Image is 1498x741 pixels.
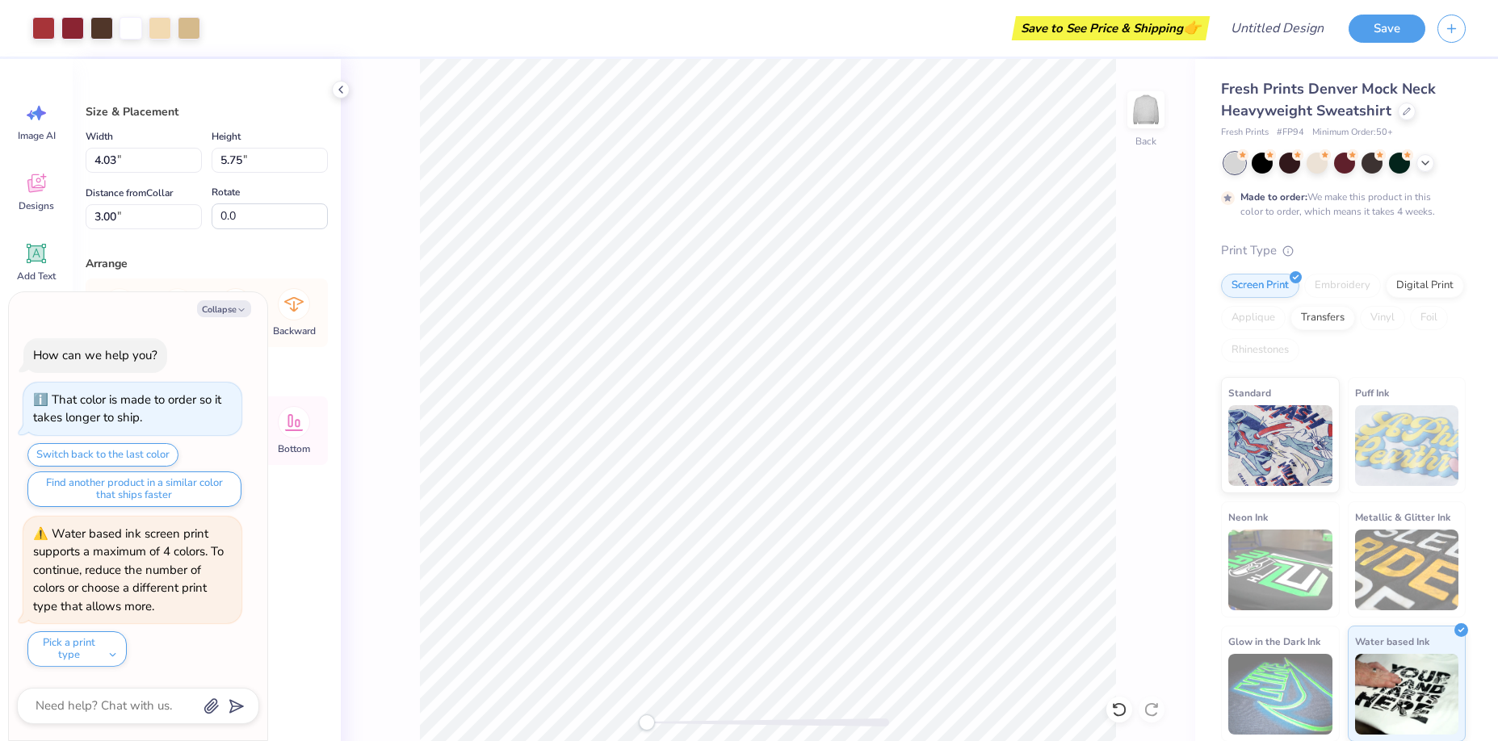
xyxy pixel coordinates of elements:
[1355,384,1389,401] span: Puff Ink
[1240,190,1439,219] div: We make this product in this color to order, which means it takes 4 weeks.
[1410,306,1448,330] div: Foil
[1312,126,1393,140] span: Minimum Order: 50 +
[33,525,224,614] div: Water based ink screen print supports a maximum of 4 colors. To continue, reduce the number of co...
[17,270,56,283] span: Add Text
[86,127,113,146] label: Width
[1355,405,1459,486] img: Puff Ink
[1221,306,1286,330] div: Applique
[27,631,127,667] button: Pick a print type
[1290,306,1355,330] div: Transfers
[1228,509,1268,525] span: Neon Ink
[19,199,54,212] span: Designs
[1228,405,1332,486] img: Standard
[1221,241,1466,260] div: Print Type
[27,471,241,507] button: Find another product in a similar color that ships faster
[1218,12,1336,44] input: Untitled Design
[1228,633,1320,650] span: Glow in the Dark Ink
[1228,654,1332,735] img: Glow in the Dark Ink
[212,182,240,202] label: Rotate
[1355,654,1459,735] img: Water based Ink
[86,103,328,120] div: Size & Placement
[1221,338,1299,362] div: Rhinestones
[1355,509,1450,525] span: Metallic & Glitter Ink
[27,443,178,467] button: Switch back to the last color
[1221,274,1299,298] div: Screen Print
[1221,126,1269,140] span: Fresh Prints
[1130,94,1162,126] img: Back
[197,300,251,317] button: Collapse
[1360,306,1405,330] div: Vinyl
[1304,274,1381,298] div: Embroidery
[18,129,56,142] span: Image AI
[1386,274,1464,298] div: Digital Print
[1277,126,1304,140] span: # FP94
[86,183,173,203] label: Distance from Collar
[1135,134,1156,149] div: Back
[1240,190,1307,203] strong: Made to order:
[1355,633,1429,650] span: Water based Ink
[273,324,316,337] span: Backward
[1016,16,1206,40] div: Save to See Price & Shipping
[639,714,655,731] div: Accessibility label
[86,255,328,272] div: Arrange
[278,442,310,455] span: Bottom
[1349,15,1425,43] button: Save
[33,391,221,426] div: That color is made to order so it takes longer to ship.
[1228,384,1271,401] span: Standard
[1221,79,1436,120] span: Fresh Prints Denver Mock Neck Heavyweight Sweatshirt
[1183,18,1201,37] span: 👉
[1355,530,1459,610] img: Metallic & Glitter Ink
[212,127,241,146] label: Height
[33,347,157,363] div: How can we help you?
[1228,530,1332,610] img: Neon Ink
